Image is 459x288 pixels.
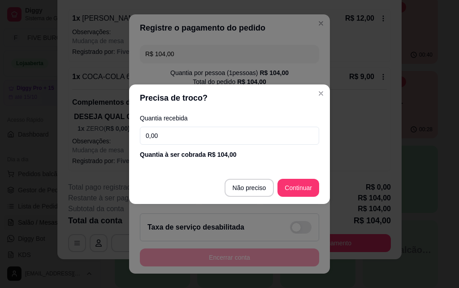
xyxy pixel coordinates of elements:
[225,179,274,197] button: Não preciso
[129,84,330,111] header: Precisa de troco?
[277,179,319,197] button: Continuar
[314,86,328,101] button: Close
[140,150,319,159] div: Quantia à ser cobrada R$ 104,00
[140,115,319,121] label: Quantia recebida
